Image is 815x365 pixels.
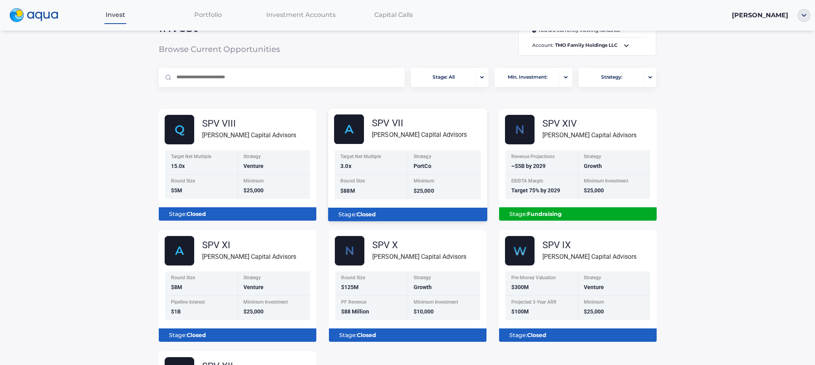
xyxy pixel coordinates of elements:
b: Closed [187,210,206,218]
img: AlphaFund.svg [165,236,194,265]
img: AlphaFund.svg [334,114,364,144]
div: Minimum Investment [584,179,646,185]
div: Stage: [505,207,650,221]
span: $25,000 [414,188,434,194]
span: $1B [171,308,181,315]
div: SPV X [372,240,466,250]
div: Strategy [584,154,646,161]
span: $10,000 [414,308,434,315]
span: Strategy: [601,70,622,85]
span: Invest [159,24,325,31]
div: [PERSON_NAME] Capital Advisors [542,130,637,140]
div: Pipeline Interest [171,300,233,306]
img: Group_48608_1.svg [505,236,535,265]
img: portfolio-arrow [480,76,484,79]
div: Stage: [335,328,480,342]
span: Growth [584,163,602,169]
img: Nscale_fund_card_1.svg [505,115,535,144]
div: Round Size [171,275,233,282]
b: Closed [356,211,375,218]
div: Stage: [334,208,481,221]
span: Browse Current Opportunities [159,45,325,53]
div: Stage: [505,328,650,342]
div: Minimum [414,179,476,185]
span: $125M [341,284,358,290]
div: Round Size [341,275,403,282]
div: SPV IX [542,240,637,250]
span: $25,000 [584,308,604,315]
a: Investment Accounts [254,7,347,23]
span: Account: [529,41,646,50]
span: PortCo [414,163,431,169]
b: TMO Family Holdings LLC [555,42,618,48]
span: Investment Accounts [266,11,336,18]
div: SPV XIV [542,119,637,128]
div: Strategy [243,275,305,282]
div: Strategy [243,154,305,161]
span: $100M [511,308,529,315]
span: $300M [511,284,529,290]
span: Min. Investment: [508,70,548,85]
span: Growth [414,284,432,290]
a: Capital Calls [347,7,440,23]
div: Projected 3-Year ARR [511,300,573,306]
img: Magnifier [165,75,171,80]
button: Stage: Allportfolio-arrow [411,68,488,87]
div: [PERSON_NAME] Capital Advisors [372,130,467,140]
button: Min. Investment:portfolio-arrow [495,68,572,87]
span: Venture [243,284,264,290]
span: $88 Million [341,308,369,315]
div: Minimum Investment [243,300,305,306]
span: Venture [243,163,264,169]
span: $25,000 [584,187,604,194]
span: 15.0x [171,163,185,169]
div: EBIDTA Margin [511,179,573,185]
div: [PERSON_NAME] Capital Advisors [372,252,466,262]
div: Stage: [165,328,310,342]
a: Invest [69,7,162,23]
div: SPV XI [202,240,296,250]
div: Revenue Projections [511,154,573,161]
b: Fundraising [527,210,562,218]
img: portfolio-arrow [564,76,568,79]
button: Strategy:portfolio-arrow [579,68,656,87]
img: Nscale_fund_card.svg [335,236,364,265]
div: Strategy [414,275,475,282]
span: $5M [171,187,182,194]
div: SPV VIII [202,119,296,128]
div: Target Net Multiple [340,154,403,161]
div: [PERSON_NAME] Capital Advisors [202,252,296,262]
span: $25,000 [243,187,264,194]
span: Venture [584,284,604,290]
span: Capital Calls [374,11,413,18]
div: Pre-Money Valuation [511,275,573,282]
div: Minimum Investment [414,300,475,306]
span: Invest [106,11,125,18]
span: Target 75% by 2029 [511,187,560,194]
div: [PERSON_NAME] Capital Advisors [202,130,296,140]
div: PF Revenue [341,300,403,306]
img: logo [9,8,58,22]
b: Closed [187,332,206,339]
div: Strategy [414,154,476,161]
span: $25,000 [243,308,264,315]
b: Closed [527,332,546,339]
div: [PERSON_NAME] Capital Advisors [542,252,637,262]
b: Closed [357,332,376,339]
img: ellipse [798,9,810,22]
div: Stage: [165,207,310,221]
span: Stage: All [433,70,455,85]
span: ~$5B by 2029 [511,163,546,169]
span: $88M [340,188,355,194]
div: Strategy [584,275,646,282]
span: [PERSON_NAME] [732,11,788,19]
a: logo [5,6,69,24]
div: Target Net Multiple [171,154,233,161]
div: Minimum [243,179,305,185]
img: Group_48614.svg [165,115,194,144]
div: Round Size [340,179,403,185]
span: Portfolio [194,11,222,18]
span: 3.0x [340,163,351,169]
span: $8M [171,284,182,290]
